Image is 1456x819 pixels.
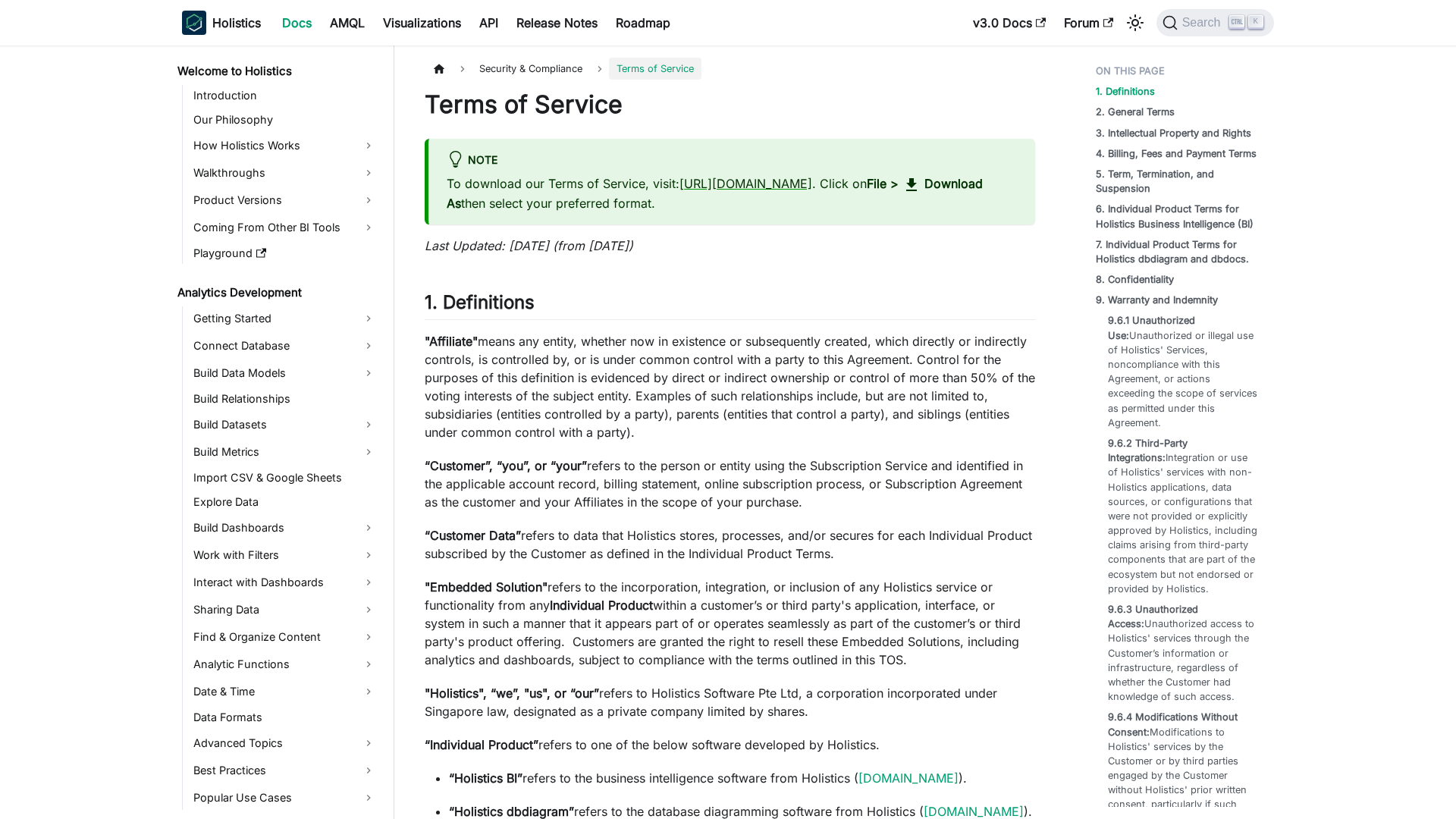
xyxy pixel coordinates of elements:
[425,458,587,473] strong: “Customer”, “you”, or “your”
[425,736,1035,754] p: refers to one of the below software developed by Holistics.
[607,11,679,35] a: Roadmap
[1108,313,1259,430] a: 9.6.1 Unauthorized Use:Unauthorized or illegal use of Holistics' Services, noncompliance with thi...
[1108,438,1188,463] strong: 9.6.2 Third-Party Integrations:
[1096,272,1174,287] a: 8. Confidentiality
[189,215,381,240] a: Coming From Other BI Tools
[1096,203,1254,229] strong: 6. Individual Product Terms for Holistics Business Intelligence (BI)
[1096,167,1265,196] a: 5. Term, Termination, and Suspension
[173,282,381,303] a: Analytics Development
[1156,9,1274,36] button: Search (Ctrl+K)
[447,176,983,211] strong: Download As
[167,45,394,819] nav: Docs sidebar
[1096,239,1249,265] strong: 7. Individual Product Terms for Holistics dbdiagram and dbdocs.
[212,14,261,32] b: Holistics
[964,11,1055,35] a: v3.0 Docs
[867,176,899,191] strong: File >
[189,361,381,385] a: Build Data Models
[189,516,381,540] a: Build Dashboards
[1096,274,1174,285] strong: 8. Confidentiality
[425,334,478,349] strong: "Affiliate"
[189,188,381,212] a: Product Versions
[189,467,381,488] a: Import CSV & Google Sheets
[182,11,206,35] img: Holistics
[425,332,1035,441] p: means any entity, whether now in existence or subsequently created, which directly or indirectly ...
[1096,105,1175,119] a: 2. General Terms
[449,804,574,819] strong: “Holistics dbdiagram”
[182,11,261,35] a: HolisticsHolistics
[1248,15,1263,29] kbd: K
[425,58,1035,80] nav: Breadcrumbs
[189,625,381,649] a: Find & Organize Content
[425,238,633,253] em: Last Updated: [DATE] (from [DATE])
[189,731,381,755] a: Advanced Topics
[189,707,381,728] a: Data Formats
[425,89,1035,120] h1: Terms of Service
[447,174,1017,212] p: To download our Terms of Service, visit: . Click on then select your preferred format.
[189,388,381,409] a: Build Relationships
[425,686,599,701] strong: "Holistics", “we”, "us", or “our”
[374,11,470,35] a: Visualizations
[1108,436,1259,596] a: 9.6.2 Third-Party Integrations:Integration or use of Holistics' services with non-Holistics appli...
[472,58,590,80] span: Security & Compliance
[189,413,381,437] a: Build Datasets
[1096,202,1265,231] a: 6. Individual Product Terms for Holistics Business Intelligence (BI)
[1096,168,1214,194] strong: 5. Term, Termination, and Suspension
[189,243,381,264] a: Playground
[507,11,607,35] a: Release Notes
[189,598,381,622] a: Sharing Data
[425,526,1035,563] p: refers to data that Holistics stores, processes, and/or secures for each Individual Product subsc...
[189,109,381,130] a: Our Philosophy
[189,491,381,513] a: Explore Data
[189,570,381,595] a: Interact with Dashboards
[425,579,548,595] strong: "Embedded Solution"
[1096,148,1257,159] strong: 4. Billing, Fees and Payment Terms
[189,161,381,185] a: Walkthroughs
[449,769,1035,787] p: refers to the business intelligence software from Holistics ( ).
[425,58,453,80] a: Home page
[609,58,701,80] span: Terms of Service
[425,457,1035,511] p: refers to the person or entity using the Subscription Service and identified in the applicable ac...
[449,770,522,786] strong: “Holistics BI”
[1108,711,1238,737] strong: 9.6.4 Modifications Without Consent:
[425,737,538,752] strong: “Individual Product”
[550,598,653,613] strong: Individual Product
[1096,294,1218,306] strong: 9. Warranty and Indemnity
[1108,315,1195,340] strong: 9.6.1 Unauthorized Use:
[1055,11,1122,35] a: Forum
[1178,16,1230,30] span: Search
[425,528,521,543] strong: “Customer Data”
[189,758,381,783] a: Best Practices
[189,85,381,106] a: Introduction
[189,679,381,704] a: Date & Time
[1123,11,1147,35] button: Switch between dark and light mode (currently light mode)
[173,61,381,82] a: Welcome to Holistics
[1096,293,1218,307] a: 9. Warranty and Indemnity
[425,578,1035,669] p: refers to the incorporation, integration, or inclusion of any Holistics service or functionality ...
[470,11,507,35] a: API
[189,786,381,810] a: Popular Use Cases
[425,291,535,313] strong: 1. Definitions
[447,151,1017,171] div: Note
[1096,127,1251,139] strong: 3. Intellectual Property and Rights
[425,684,1035,720] p: refers to Holistics Software Pte Ltd, a corporation incorporated under Singapore law, designated ...
[273,11,321,35] a: Docs
[1096,84,1155,99] a: 1. Definitions
[189,543,381,567] a: Work with Filters
[1096,126,1251,140] a: 3. Intellectual Property and Rights
[858,770,959,786] a: [DOMAIN_NAME]
[1096,106,1175,118] strong: 2. General Terms
[1096,237,1265,266] a: 7. Individual Product Terms for Holistics dbdiagram and dbdocs.
[189,306,381,331] a: Getting Started
[321,11,374,35] a: AMQL
[1108,602,1259,704] a: 9.6.3 Unauthorized Access:Unauthorized access to Holistics' services through the Customer’s infor...
[902,176,921,194] span: download
[1108,604,1198,629] strong: 9.6.3 Unauthorized Access:
[189,133,381,158] a: How Holistics Works
[924,804,1024,819] a: [DOMAIN_NAME]
[189,440,381,464] a: Build Metrics
[1096,86,1155,97] strong: 1. Definitions
[1096,146,1257,161] a: 4. Billing, Fees and Payment Terms
[189,652,381,676] a: Analytic Functions
[679,176,812,191] a: [URL][DOMAIN_NAME]
[189,334,381,358] a: Connect Database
